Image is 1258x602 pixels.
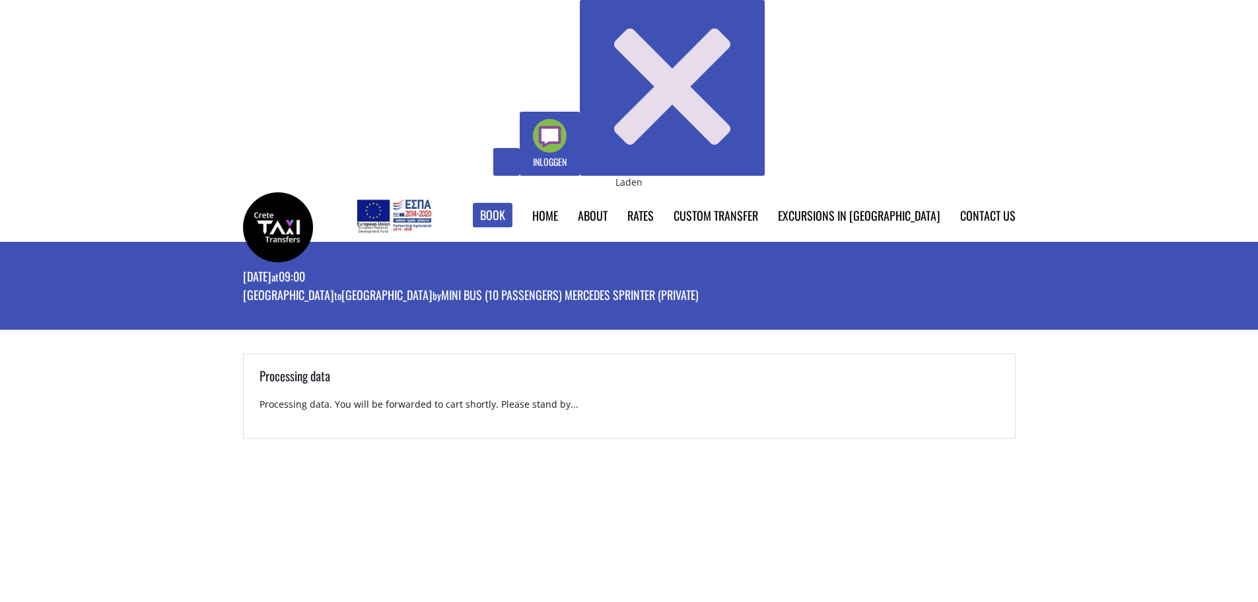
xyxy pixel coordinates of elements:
a: Contact us [960,207,1016,224]
span: Laden [615,176,643,188]
h3: Processing data [260,367,999,398]
a: Custom Transfer [674,207,758,224]
a: Crete Taxi Transfers | Booking page | Crete Taxi Transfers [243,219,313,233]
a: Home [532,207,558,224]
img: Crete Taxi Transfers | Booking page | Crete Taxi Transfers [243,192,313,262]
a: Excursions in [GEOGRAPHIC_DATA] [778,207,940,224]
small: to [334,288,341,303]
a: Book [473,203,512,227]
a: About [578,207,608,224]
p: [DATE] 09:00 [243,268,699,287]
img: e-bannersEUERDF180X90.jpg [355,196,433,235]
a: Rates [627,207,654,224]
p: [GEOGRAPHIC_DATA] [GEOGRAPHIC_DATA] Mini Bus (10 passengers) Mercedes Sprinter (private) [243,287,699,306]
small: at [271,270,279,284]
span: Inloggen [533,155,567,169]
p: Processing data. You will be forwarded to cart shortly. Please stand by... [260,398,999,422]
small: by [433,288,441,303]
